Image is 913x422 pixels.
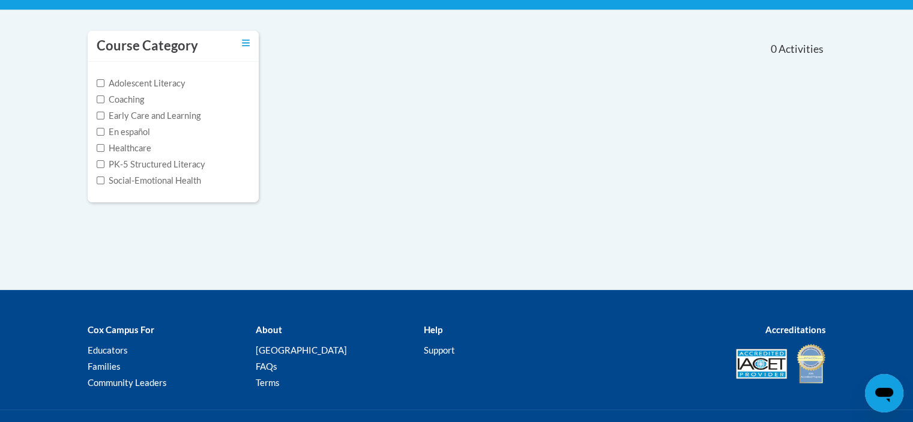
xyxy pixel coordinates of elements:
label: Adolescent Literacy [97,77,185,90]
img: IDA® Accredited [796,343,826,385]
a: Terms [255,377,279,388]
iframe: Button to launch messaging window, conversation in progress [865,374,903,412]
label: PK-5 Structured Literacy [97,158,205,171]
label: Healthcare [97,142,151,155]
h3: Course Category [97,37,198,55]
input: Checkbox for Options [97,112,104,119]
a: Educators [88,345,128,355]
label: Early Care and Learning [97,109,200,122]
input: Checkbox for Options [97,128,104,136]
b: Help [423,324,442,335]
input: Checkbox for Options [97,79,104,87]
b: Cox Campus For [88,324,154,335]
span: Activities [779,43,824,56]
input: Checkbox for Options [97,144,104,152]
b: Accreditations [765,324,826,335]
img: Accredited IACET® Provider [736,349,787,379]
a: [GEOGRAPHIC_DATA] [255,345,346,355]
a: Support [423,345,454,355]
input: Checkbox for Options [97,176,104,184]
a: FAQs [255,361,277,372]
input: Checkbox for Options [97,95,104,103]
label: Social-Emotional Health [97,174,201,187]
a: Families [88,361,121,372]
a: Toggle collapse [242,37,250,50]
label: Coaching [97,93,144,106]
span: 0 [770,43,776,56]
b: About [255,324,282,335]
a: Community Leaders [88,377,167,388]
input: Checkbox for Options [97,160,104,168]
label: En español [97,125,150,139]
